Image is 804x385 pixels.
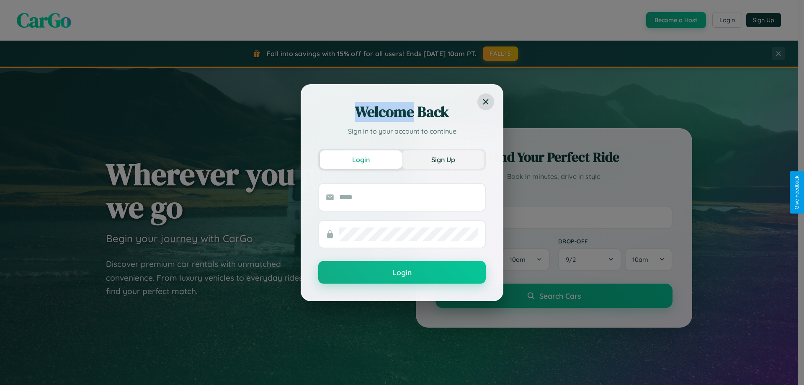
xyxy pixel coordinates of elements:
[794,176,800,209] div: Give Feedback
[320,150,402,169] button: Login
[318,102,486,122] h2: Welcome Back
[318,126,486,136] p: Sign in to your account to continue
[402,150,484,169] button: Sign Up
[318,261,486,284] button: Login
